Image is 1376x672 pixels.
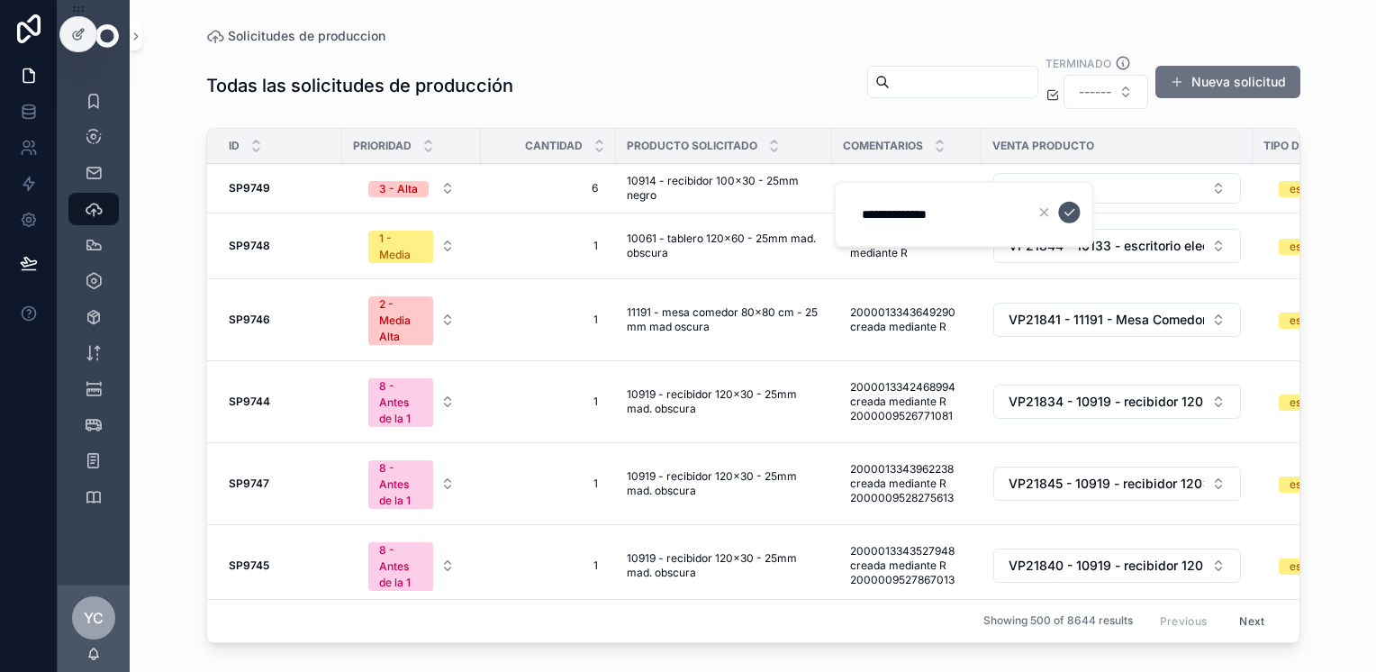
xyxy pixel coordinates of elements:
span: VP21841 - 11191 - Mesa Comedor 80x80 cm - 25 mm Mad Oscura [1009,311,1204,329]
a: SP9745 [229,558,331,573]
span: YC [84,607,104,629]
a: 1 [492,232,605,260]
a: Select Button [353,450,470,517]
a: Select Button [992,172,1242,204]
strong: SP9749 [229,181,270,195]
span: 2000013343649290 creada mediante R [850,305,964,334]
a: Select Button [992,548,1242,584]
a: Select Button [353,368,470,435]
span: VP21840 - 10919 - recibidor 120x30 - 25mm mad. obscura [1009,557,1204,575]
span: 1 [499,239,598,253]
h1: Todas las solicitudes de producción [206,73,513,98]
div: 8 - Antes de la 1 [379,460,422,509]
button: Select Button [354,222,469,270]
span: Producto solicitado [627,139,757,153]
span: 1 [499,395,598,409]
strong: SP9747 [229,477,269,490]
a: Select Button [992,466,1242,502]
div: scrollable content [58,72,130,537]
span: 1 [499,477,598,491]
a: Select Button [992,302,1242,338]
a: 1 [492,305,605,334]
a: 10919 - recibidor 120x30 - 25mm mad. obscura [627,387,821,416]
a: SP9747 [229,477,331,491]
button: Select Button [993,229,1241,263]
span: ------ [1079,83,1111,101]
button: Select Button [354,287,469,352]
button: Select Button [1064,75,1148,109]
a: Select Button [353,171,470,205]
span: 1 [499,313,598,327]
div: 2 - Media Alta [379,296,422,345]
a: 10061 - tablero 120x60 - 25mm mad. obscura [627,232,821,260]
a: 10919 - recibidor 120x30 - 25mm mad. obscura [627,551,821,580]
a: 2000013343649290 creada mediante R [843,298,971,341]
label: Terminado [1046,55,1111,71]
span: Comentarios [843,139,923,153]
button: Select Button [993,467,1241,501]
span: Showing 500 of 8644 results [983,614,1133,629]
div: estándar [1290,558,1335,575]
button: Select Button [354,172,469,204]
a: 2000013343962238 creada mediante R 2000009528275613 [843,455,971,513]
div: estándar [1290,313,1335,329]
span: VP21845 - 10919 - recibidor 120x30 - 25mm mad. obscura [1009,475,1204,493]
a: 1 [492,469,605,498]
span: 2000013343527948 creada mediante R 2000009527867013 [850,544,964,587]
button: Select Button [354,369,469,434]
a: Select Button [992,228,1242,264]
span: 2000013342468994 creada mediante R 2000009526771081 [850,380,964,423]
strong: SP9745 [229,558,269,572]
span: 2000013343962238 creada mediante R 2000009528275613 [850,462,964,505]
div: 8 - Antes de la 1 [379,378,422,427]
a: Select Button [353,532,470,599]
button: Select Button [993,303,1241,337]
button: Select Button [354,533,469,598]
span: 6 [499,181,598,195]
a: SP9749 [229,181,331,195]
a: SP9744 [229,395,331,409]
a: 10919 - recibidor 120x30 - 25mm mad. obscura [627,469,821,498]
div: estándar [1290,395,1335,411]
span: Venta producto [992,139,1094,153]
a: 2000013343527948 creada mediante R 2000009527867013 [843,537,971,595]
span: VP21844 - 10133 - escritorio electrico premium ajustable negro - tablero 120x60 25mm mad. obs. [1009,237,1204,255]
span: Prioridad [353,139,412,153]
strong: SP9744 [229,395,270,408]
div: estándar [1290,181,1335,197]
span: Solicitudes de produccion [228,27,385,45]
strong: SP9746 [229,313,270,326]
button: Next [1227,607,1277,635]
div: estándar [1290,477,1335,493]
a: 10914 - recibidor 100x30 - 25mm negro [627,174,821,203]
a: full [843,174,971,203]
button: Select Button [993,549,1241,583]
div: estándar [1290,239,1335,255]
a: 1 [492,387,605,416]
div: 3 - Alta [379,181,418,197]
span: 1 [499,558,598,573]
button: Select Button [354,451,469,516]
a: SP9748 [229,239,331,253]
div: 1 - Media [379,231,422,263]
span: Tipo de empaque [1263,139,1361,153]
a: Select Button [353,286,470,353]
a: Solicitudes de produccion [206,27,385,45]
span: VP21834 - 10919 - recibidor 120x30 - 25mm mad. obscura [1009,393,1204,411]
a: Nueva solicitud [1155,66,1300,98]
a: 1 [492,551,605,580]
a: Select Button [992,384,1242,420]
button: Select Button [993,385,1241,419]
a: SP9746 [229,313,331,327]
a: Select Button [353,221,470,271]
a: 6 [492,174,605,203]
div: 8 - Antes de la 1 [379,542,422,591]
button: Select Button [993,173,1241,204]
a: 11191 - mesa comedor 80x80 cm - 25 mm mad oscura [627,305,821,334]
